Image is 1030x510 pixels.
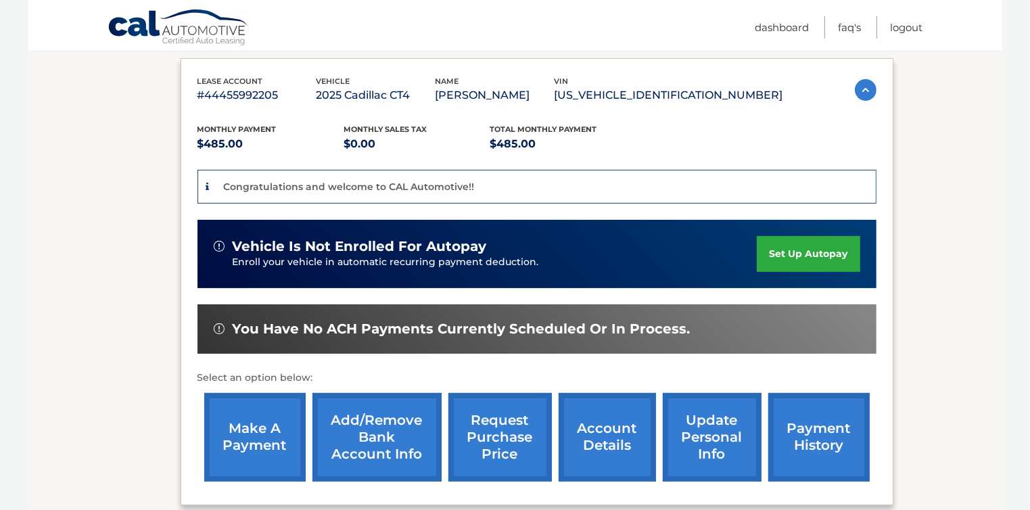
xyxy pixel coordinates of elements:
[891,16,923,39] a: Logout
[317,76,350,86] span: vehicle
[436,86,555,105] p: [PERSON_NAME]
[317,86,436,105] p: 2025 Cadillac CT4
[214,241,225,252] img: alert-white.svg
[204,393,306,482] a: make a payment
[197,86,317,105] p: #44455992205
[197,124,277,134] span: Monthly Payment
[312,393,442,482] a: Add/Remove bank account info
[768,393,870,482] a: payment history
[344,124,427,134] span: Monthly sales Tax
[555,76,569,86] span: vin
[214,323,225,334] img: alert-white.svg
[855,79,876,101] img: accordion-active.svg
[555,86,783,105] p: [US_VEHICLE_IDENTIFICATION_NUMBER]
[559,393,656,482] a: account details
[344,135,490,154] p: $0.00
[663,393,762,482] a: update personal info
[197,370,876,386] p: Select an option below:
[197,135,344,154] p: $485.00
[233,321,690,338] span: You have no ACH payments currently scheduled or in process.
[436,76,459,86] span: name
[755,16,810,39] a: Dashboard
[233,238,487,255] span: vehicle is not enrolled for autopay
[757,236,860,272] a: set up autopay
[108,9,250,48] a: Cal Automotive
[839,16,862,39] a: FAQ's
[490,124,597,134] span: Total Monthly Payment
[233,255,757,270] p: Enroll your vehicle in automatic recurring payment deduction.
[224,181,475,193] p: Congratulations and welcome to CAL Automotive!!
[448,393,552,482] a: request purchase price
[490,135,637,154] p: $485.00
[197,76,263,86] span: lease account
